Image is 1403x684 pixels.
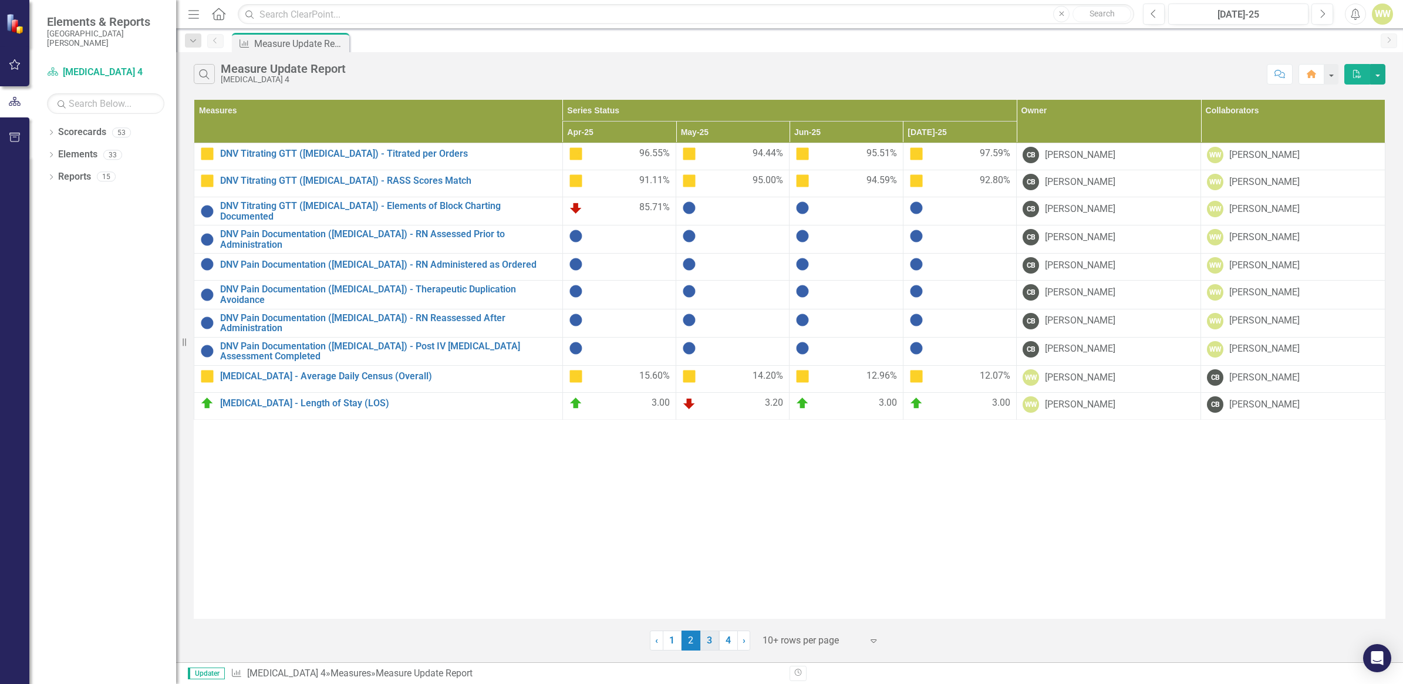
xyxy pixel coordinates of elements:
[47,15,164,29] span: Elements & Reports
[909,174,923,188] img: Caution
[753,369,783,383] span: 14.20%
[1045,342,1115,356] div: [PERSON_NAME]
[909,396,923,410] img: On Target
[1045,203,1115,216] div: [PERSON_NAME]
[1172,8,1304,22] div: [DATE]-25
[909,147,923,161] img: Caution
[909,369,923,383] img: Caution
[47,66,164,79] a: [MEDICAL_DATA] 4
[1229,149,1300,162] div: [PERSON_NAME]
[194,365,563,392] td: Double-Click to Edit Right Click for Context Menu
[1045,259,1115,272] div: [PERSON_NAME]
[200,233,214,247] img: No Information
[1207,229,1223,245] div: WW
[194,337,563,365] td: Double-Click to Edit Right Click for Context Menu
[5,12,28,35] img: ClearPoint Strategy
[569,201,583,215] img: Below Plan
[719,631,738,651] a: 4
[1023,369,1039,386] div: WW
[682,174,696,188] img: Caution
[1372,4,1393,25] button: WW
[330,668,371,679] a: Measures
[1207,174,1223,190] div: WW
[220,149,557,159] a: DNV Titrating GTT ([MEDICAL_DATA]) - Titrated per Orders
[254,36,346,51] div: Measure Update Report
[1229,314,1300,328] div: [PERSON_NAME]
[909,229,923,243] img: No Information
[682,631,700,651] span: 2
[1023,229,1039,245] div: CB
[1045,398,1115,412] div: [PERSON_NAME]
[47,29,164,48] small: [GEOGRAPHIC_DATA][PERSON_NAME]
[909,257,923,271] img: No Information
[639,369,670,383] span: 15.60%
[200,257,214,271] img: No Information
[220,313,557,333] a: DNV Pain Documentation ([MEDICAL_DATA]) - RN Reassessed After Administration
[220,229,557,250] a: DNV Pain Documentation ([MEDICAL_DATA]) - RN Assessed Prior to Administration
[909,201,923,215] img: No Information
[639,174,670,188] span: 91.11%
[663,631,682,651] a: 1
[220,284,557,305] a: DNV Pain Documentation ([MEDICAL_DATA]) - Therapeutic Duplication Avoidance
[1023,257,1039,274] div: CB
[682,313,696,327] img: No Information
[1045,176,1115,189] div: [PERSON_NAME]
[1023,284,1039,301] div: CB
[220,341,557,362] a: DNV Pain Documentation ([MEDICAL_DATA]) - Post IV [MEDICAL_DATA] Assessment Completed
[569,313,583,327] img: No Information
[639,147,670,161] span: 96.55%
[866,174,897,188] span: 94.59%
[1207,284,1223,301] div: WW
[879,396,897,410] span: 3.00
[652,396,670,410] span: 3.00
[569,396,583,410] img: On Target
[795,369,810,383] img: Caution
[909,284,923,298] img: No Information
[220,201,557,221] a: DNV Titrating GTT ([MEDICAL_DATA]) - Elements of Block Charting Documented
[194,225,563,254] td: Double-Click to Edit Right Click for Context Menu
[112,127,131,137] div: 53
[1023,174,1039,190] div: CB
[1045,314,1115,328] div: [PERSON_NAME]
[765,396,783,410] span: 3.20
[909,341,923,355] img: No Information
[200,147,214,161] img: Caution
[1045,371,1115,385] div: [PERSON_NAME]
[639,201,670,215] span: 85.71%
[200,316,214,330] img: No Information
[700,631,719,651] a: 3
[200,396,214,410] img: On Target
[220,260,557,270] a: DNV Pain Documentation ([MEDICAL_DATA]) - RN Administered as Ordered
[569,174,583,188] img: Caution
[992,396,1010,410] span: 3.00
[194,170,563,197] td: Double-Click to Edit Right Click for Context Menu
[753,174,783,188] span: 95.00%
[795,284,810,298] img: No Information
[1207,313,1223,329] div: WW
[569,341,583,355] img: No Information
[188,668,225,679] span: Updater
[1023,313,1039,329] div: CB
[682,369,696,383] img: Caution
[47,93,164,114] input: Search Below...
[682,396,696,410] img: Below Plan
[247,668,326,679] a: [MEDICAL_DATA] 4
[200,369,214,383] img: Caution
[231,667,781,680] div: » »
[58,148,97,161] a: Elements
[1023,147,1039,163] div: CB
[221,62,346,75] div: Measure Update Report
[238,4,1134,25] input: Search ClearPoint...
[58,170,91,184] a: Reports
[682,147,696,161] img: Caution
[1023,201,1039,217] div: CB
[200,344,214,358] img: No Information
[1229,342,1300,356] div: [PERSON_NAME]
[1229,176,1300,189] div: [PERSON_NAME]
[1207,369,1223,386] div: CB
[221,75,346,84] div: [MEDICAL_DATA] 4
[1229,398,1300,412] div: [PERSON_NAME]
[795,313,810,327] img: No Information
[194,392,563,419] td: Double-Click to Edit Right Click for Context Menu
[103,150,122,160] div: 33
